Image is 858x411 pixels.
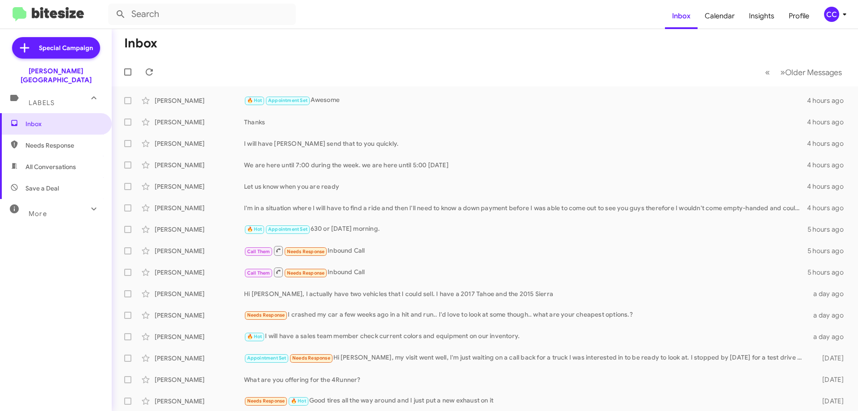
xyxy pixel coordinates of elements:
span: Save a Deal [25,184,59,193]
div: 4 hours ago [807,96,851,105]
div: 5 hours ago [808,268,851,277]
div: We are here until 7:00 during the week. we are here until 5:00 [DATE] [244,161,807,169]
nav: Page navigation example [760,63,847,81]
a: Calendar [698,3,742,29]
span: Appointment Set [268,97,307,103]
div: a day ago [808,289,851,298]
span: Inbox [25,119,101,128]
div: [PERSON_NAME] [155,139,244,148]
div: [PERSON_NAME] [155,289,244,298]
div: 4 hours ago [807,118,851,127]
div: Hi [PERSON_NAME], my visit went well, I'm just waiting on a call back for a truck I was intereste... [244,353,808,363]
div: [PERSON_NAME] [155,225,244,234]
div: 5 hours ago [808,246,851,255]
span: Needs Response [25,141,101,150]
div: a day ago [808,311,851,320]
h1: Inbox [124,36,157,51]
span: 🔥 Hot [247,226,262,232]
span: Needs Response [287,270,325,276]
div: 4 hours ago [807,182,851,191]
input: Search [108,4,296,25]
span: Appointment Set [268,226,307,232]
span: Needs Response [247,398,285,404]
div: [PERSON_NAME] [155,182,244,191]
div: [PERSON_NAME] [155,118,244,127]
span: 🔥 Hot [247,97,262,103]
span: Needs Response [287,249,325,254]
button: Previous [760,63,775,81]
div: Hi [PERSON_NAME], I actually have two vehicles that I could sell. I have a 2017 Tahoe and the 201... [244,289,808,298]
div: 5 hours ago [808,225,851,234]
span: 🔥 Hot [291,398,306,404]
div: [PERSON_NAME] [155,354,244,363]
span: » [780,67,785,78]
div: CC [824,7,839,22]
div: [PERSON_NAME] [155,332,244,341]
span: Older Messages [785,68,842,77]
div: [PERSON_NAME] [155,203,244,212]
div: Good tires all the way around and I just put a new exhaust on it [244,396,808,406]
div: [PERSON_NAME] [155,161,244,169]
span: Call Them [247,270,270,276]
div: 630 or [DATE] morning. [244,224,808,234]
button: Next [775,63,847,81]
div: 4 hours ago [807,161,851,169]
button: CC [816,7,848,22]
div: Inbound Call [244,267,808,278]
div: Inbound Call [244,245,808,256]
div: What are you offering for the 4Runner? [244,375,808,384]
a: Inbox [665,3,698,29]
div: 4 hours ago [807,139,851,148]
div: [DATE] [808,397,851,406]
span: 🔥 Hot [247,334,262,339]
div: [DATE] [808,354,851,363]
div: Let us know when you are ready [244,182,807,191]
div: I'm in a situation where I will have to find a ride and then I'll need to know a down payment bef... [244,203,807,212]
div: Thanks [244,118,807,127]
a: Insights [742,3,782,29]
div: [PERSON_NAME] [155,268,244,277]
span: More [29,210,47,218]
div: 4 hours ago [807,203,851,212]
div: I will have a sales team member check current colors and equipment on our inventory. [244,331,808,342]
div: [PERSON_NAME] [155,397,244,406]
span: Appointment Set [247,355,286,361]
span: Labels [29,99,55,107]
span: « [765,67,770,78]
div: I will have [PERSON_NAME] send that to you quickly. [244,139,807,148]
span: Needs Response [247,312,285,318]
div: [PERSON_NAME] [155,246,244,255]
span: Needs Response [292,355,330,361]
div: Awesome [244,95,807,106]
div: I crashed my car a few weeks ago in a hit and run.. I'd love to look at some though.. what are yo... [244,310,808,320]
a: Profile [782,3,816,29]
div: [DATE] [808,375,851,384]
span: Special Campaign [39,43,93,52]
span: Call Them [247,249,270,254]
div: [PERSON_NAME] [155,375,244,384]
a: Special Campaign [12,37,100,59]
div: [PERSON_NAME] [155,96,244,105]
span: All Conversations [25,162,76,171]
div: a day ago [808,332,851,341]
div: [PERSON_NAME] [155,311,244,320]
